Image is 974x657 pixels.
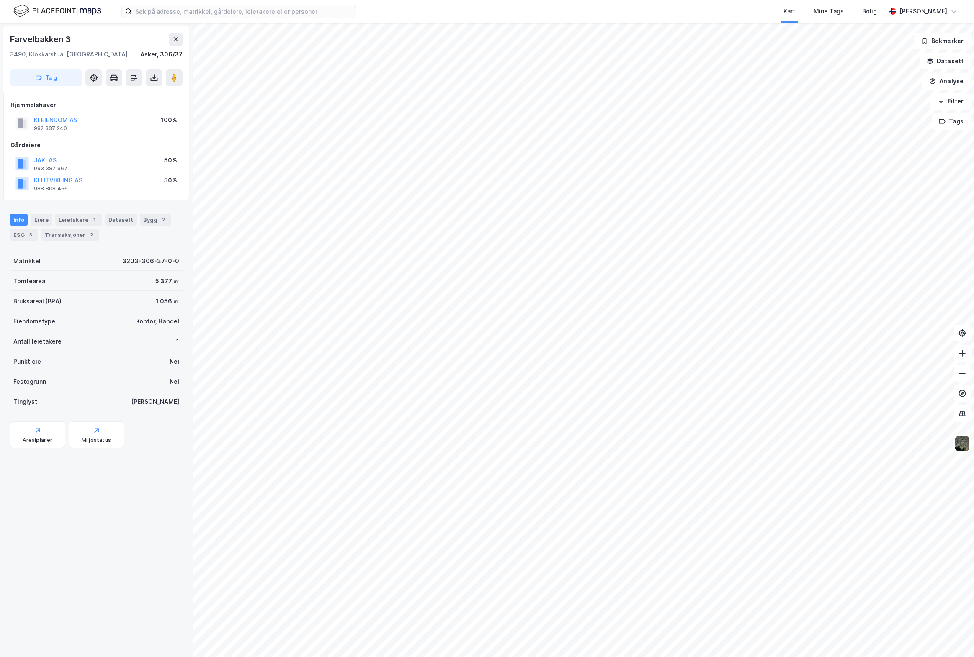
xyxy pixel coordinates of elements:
div: Matrikkel [13,256,41,266]
div: [PERSON_NAME] [131,397,179,407]
div: 2 [159,216,167,224]
div: 1 [176,336,179,346]
div: Kart [783,6,795,16]
div: 50% [164,155,177,165]
div: 993 387 967 [34,165,67,172]
div: 1 [90,216,98,224]
div: Gårdeiere [10,140,182,150]
div: Eiendomstype [13,316,55,326]
div: Bolig [862,6,877,16]
div: Bruksareal (BRA) [13,296,62,306]
div: Datasett [105,214,137,226]
div: Tomteareal [13,276,47,286]
div: 988 808 466 [34,185,68,192]
div: 3490, Klokkarstua, [GEOGRAPHIC_DATA] [10,49,128,59]
div: 1 056 ㎡ [156,296,179,306]
div: Kontor, Handel [136,316,179,326]
div: Antall leietakere [13,336,62,346]
div: Leietakere [55,214,102,226]
div: Nei [170,377,179,387]
div: Bygg [140,214,171,226]
div: 982 337 240 [34,125,67,132]
button: Tags [932,113,971,130]
div: Info [10,214,28,226]
div: 3203-306-37-0-0 [122,256,179,266]
button: Bokmerker [914,33,971,49]
div: 2 [87,231,95,239]
div: 100% [161,115,177,125]
div: Mine Tags [814,6,844,16]
div: Asker, 306/37 [140,49,183,59]
div: Farvelbakken 3 [10,33,72,46]
div: [PERSON_NAME] [899,6,947,16]
button: Analyse [922,73,971,90]
iframe: Chat Widget [932,617,974,657]
div: 3 [26,231,35,239]
div: Transaksjoner [41,229,99,241]
div: Miljøstatus [82,437,111,444]
div: Hjemmelshaver [10,100,182,110]
img: 9k= [954,436,970,452]
div: Nei [170,357,179,367]
div: Arealplaner [23,437,52,444]
div: 5 377 ㎡ [155,276,179,286]
div: Chatt-widget [932,617,974,657]
input: Søk på adresse, matrikkel, gårdeiere, leietakere eller personer [132,5,356,18]
img: logo.f888ab2527a4732fd821a326f86c7f29.svg [13,4,101,18]
button: Filter [930,93,971,110]
div: ESG [10,229,38,241]
div: 50% [164,175,177,185]
button: Tag [10,69,82,86]
div: Eiere [31,214,52,226]
div: Punktleie [13,357,41,367]
div: Festegrunn [13,377,46,387]
button: Datasett [920,53,971,69]
div: Tinglyst [13,397,37,407]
